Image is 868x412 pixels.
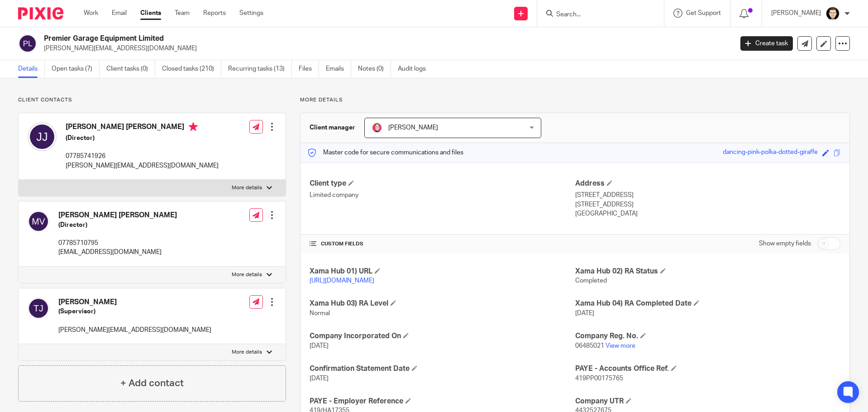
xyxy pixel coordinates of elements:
h4: Xama Hub 03) RA Level [310,299,575,308]
span: [DATE] [575,310,594,316]
p: [PERSON_NAME][EMAIL_ADDRESS][DOMAIN_NAME] [58,326,211,335]
div: dancing-pink-polka-dotted-giraffe [723,148,818,158]
h4: Company Reg. No. [575,331,840,341]
img: svg%3E [28,122,57,151]
a: Details [18,60,45,78]
h2: Premier Garage Equipment Limited [44,34,590,43]
a: Audit logs [398,60,433,78]
p: [EMAIL_ADDRESS][DOMAIN_NAME] [58,248,177,257]
img: Pixie [18,7,63,19]
span: 419PP00175765 [575,375,623,382]
span: Completed [575,278,607,284]
a: Create task [740,36,793,51]
label: Show empty fields [759,239,811,248]
h4: PAYE - Accounts Office Ref. [575,364,840,374]
p: More details [232,271,262,278]
a: Files [299,60,319,78]
p: Limited company [310,191,575,200]
span: [DATE] [310,343,329,349]
p: [PERSON_NAME][EMAIL_ADDRESS][DOMAIN_NAME] [44,44,727,53]
h4: Xama Hub 04) RA Completed Date [575,299,840,308]
a: Emails [326,60,351,78]
h4: Company Incorporated On [310,331,575,341]
img: svg%3E [28,297,49,319]
h4: [PERSON_NAME] [58,297,211,307]
a: Clients [140,9,161,18]
h4: Xama Hub 01) URL [310,267,575,276]
a: Work [84,9,98,18]
a: Email [112,9,127,18]
p: More details [300,96,850,104]
img: DavidBlack.format_png.resize_200x.png [825,6,840,21]
a: Closed tasks (210) [162,60,221,78]
p: Client contacts [18,96,286,104]
a: Settings [239,9,263,18]
p: [PERSON_NAME][EMAIL_ADDRESS][DOMAIN_NAME] [66,161,219,170]
a: [URL][DOMAIN_NAME] [310,278,374,284]
h4: Address [575,179,840,188]
a: Open tasks (7) [52,60,100,78]
p: 07785741926 [66,152,219,161]
p: More details [232,184,262,192]
h4: Client type [310,179,575,188]
p: [STREET_ADDRESS] [575,200,840,209]
h5: (Director) [66,134,219,143]
h4: Confirmation Statement Date [310,364,575,374]
h4: Company UTR [575,397,840,406]
span: [PERSON_NAME] [388,125,438,131]
p: [STREET_ADDRESS] [575,191,840,200]
a: Recurring tasks (13) [228,60,292,78]
h4: PAYE - Employer Reference [310,397,575,406]
h5: (Supervisor) [58,307,211,316]
h4: CUSTOM FIELDS [310,240,575,248]
a: View more [606,343,635,349]
i: Primary [189,122,198,131]
p: 07785710795 [58,239,177,248]
img: svg%3E [18,34,37,53]
p: More details [232,349,262,356]
img: svg%3E [28,211,49,232]
a: Team [175,9,190,18]
span: [DATE] [310,375,329,382]
img: Bradley%20-%20Pink.png [372,122,382,133]
h4: Xama Hub 02) RA Status [575,267,840,276]
h4: + Add contact [120,376,184,390]
a: Client tasks (0) [106,60,155,78]
span: Get Support [686,10,721,16]
a: Notes (0) [358,60,391,78]
h3: Client manager [310,123,355,132]
span: 06485021 [575,343,604,349]
input: Search [555,11,637,19]
a: Reports [203,9,226,18]
p: Master code for secure communications and files [307,148,463,157]
p: [GEOGRAPHIC_DATA] [575,209,840,218]
h4: [PERSON_NAME] [PERSON_NAME] [66,122,219,134]
p: [PERSON_NAME] [771,9,821,18]
h4: [PERSON_NAME] [PERSON_NAME] [58,211,177,220]
h5: (Director) [58,220,177,230]
span: Normal [310,310,330,316]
